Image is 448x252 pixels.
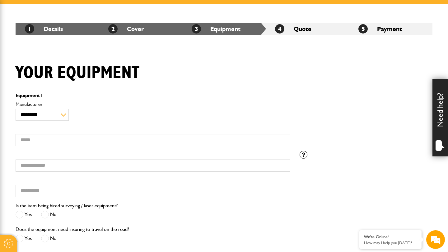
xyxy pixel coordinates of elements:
div: Need help? [432,79,448,156]
span: 1 [25,24,34,34]
label: Manufacturer [16,102,290,107]
p: Equipment [16,93,290,98]
h1: Your equipment [16,63,139,83]
span: 2 [108,24,118,34]
span: 5 [358,24,368,34]
span: 3 [192,24,201,34]
label: Is the item being hired surveying / laser equipment? [16,203,118,208]
p: How may I help you today? [364,241,417,245]
label: Yes [16,211,32,218]
li: Equipment [182,23,266,35]
span: 1 [40,92,43,98]
li: Quote [266,23,349,35]
div: We're Online! [364,234,417,240]
label: No [41,211,57,218]
label: Yes [16,235,32,242]
a: 2Cover [108,25,144,33]
li: Payment [349,23,432,35]
a: 1Details [25,25,63,33]
label: Does the equipment need insuring to travel on the road? [16,227,129,232]
span: 4 [275,24,284,34]
label: No [41,235,57,242]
